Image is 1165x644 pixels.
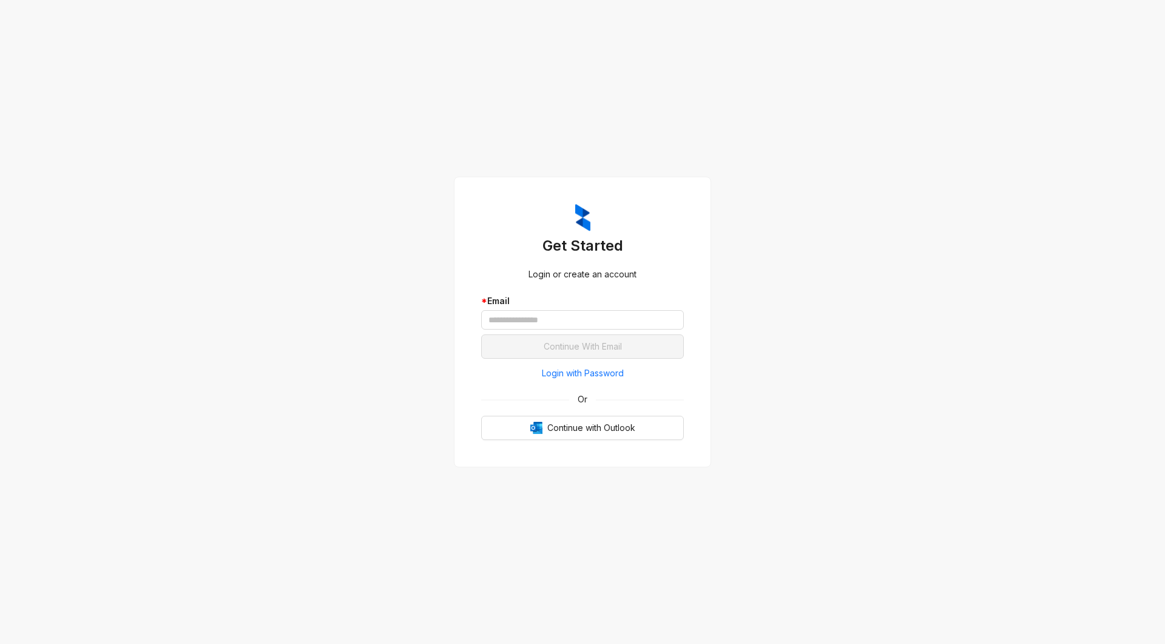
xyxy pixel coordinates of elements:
button: OutlookContinue with Outlook [481,416,684,440]
div: Login or create an account [481,268,684,281]
span: Or [569,393,596,406]
img: Outlook [530,422,542,434]
button: Login with Password [481,364,684,383]
div: Email [481,294,684,308]
span: Login with Password [542,367,624,380]
h3: Get Started [481,236,684,256]
span: Continue with Outlook [547,421,635,435]
img: ZumaIcon [575,204,590,232]
button: Continue With Email [481,334,684,359]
